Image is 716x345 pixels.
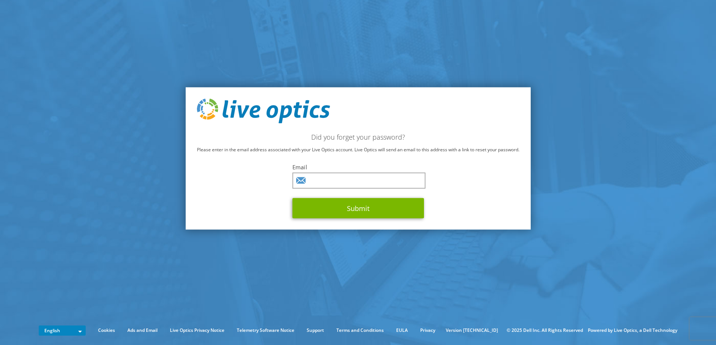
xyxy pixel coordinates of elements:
[164,326,230,334] a: Live Optics Privacy Notice
[588,326,677,334] li: Powered by Live Optics, a Dell Technology
[442,326,502,334] li: Version [TECHNICAL_ID]
[231,326,300,334] a: Telemetry Software Notice
[301,326,330,334] a: Support
[415,326,441,334] a: Privacy
[122,326,163,334] a: Ads and Email
[292,163,424,170] label: Email
[197,145,519,154] p: Please enter in the email address associated with your Live Optics account. Live Optics will send...
[197,133,519,141] h2: Did you forget your password?
[92,326,121,334] a: Cookies
[331,326,389,334] a: Terms and Conditions
[503,326,587,334] li: © 2025 Dell Inc. All Rights Reserved
[197,99,330,124] img: live_optics_svg.svg
[391,326,413,334] a: EULA
[292,198,424,218] button: Submit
